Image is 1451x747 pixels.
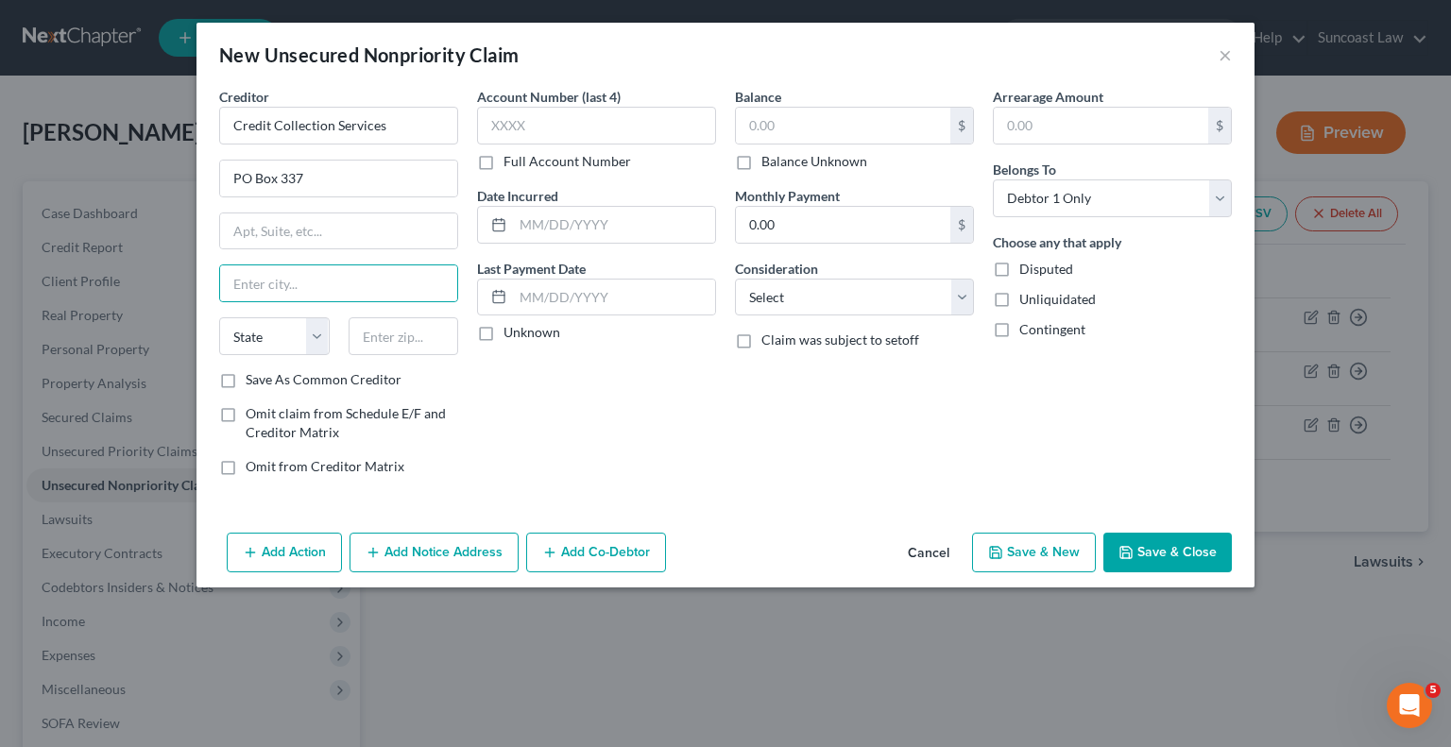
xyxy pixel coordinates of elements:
button: Gif picker [60,603,75,618]
div: New Unsecured Nonpriority Claim [219,42,519,68]
label: Save As Common Creditor [246,370,401,389]
label: Balance Unknown [761,152,867,171]
input: 0.00 [736,108,950,144]
button: go back [12,8,48,43]
input: MM/DD/YYYY [513,207,715,243]
div: $ [950,108,973,144]
img: Profile image for James [54,10,84,41]
span: Omit claim from Schedule E/F and Creditor Matrix [246,405,446,440]
div: Hi [PERSON_NAME]! I want to make sure I am following you. Are you asking how you would upload thi... [30,78,295,152]
button: Home [296,8,332,43]
p: Active 45m ago [92,24,188,42]
button: Save & Close [1103,533,1232,572]
h1: [PERSON_NAME] [92,9,214,24]
span: Claim was subject to setoff [761,331,919,348]
input: Search creditor by name... [219,107,458,144]
div: Close [332,8,366,42]
div: Hi [PERSON_NAME]! I want to make sure I am following you. Are you asking how you would upload thi... [15,67,310,163]
label: Date Incurred [477,186,558,206]
button: Upload attachment [90,603,105,618]
div: no i am asking how both certificates get filed into pacer through next chapter if they are under ... [68,179,363,276]
input: XXXX [477,107,716,144]
label: Arrearage Amount [993,87,1103,107]
iframe: Intercom live chat [1387,683,1432,728]
div: Shelley says… [15,179,363,291]
div: James says… [15,291,363,689]
label: Account Number (last 4) [477,87,621,107]
label: Balance [735,87,781,107]
div: $ [1208,108,1231,144]
button: Cancel [893,535,964,572]
input: Enter zip... [349,317,459,355]
input: Enter address... [220,161,457,196]
span: Unliquidated [1019,291,1096,307]
button: Add Notice Address [350,533,519,572]
div: $ [950,207,973,243]
button: Save & New [972,533,1096,572]
label: Unknown [504,323,560,342]
span: Creditor [219,89,269,105]
button: Emoji picker [29,603,44,618]
span: Contingent [1019,321,1085,337]
input: 0.00 [736,207,950,243]
input: Apt, Suite, etc... [220,213,457,249]
input: Enter city... [220,265,457,301]
span: Disputed [1019,261,1073,277]
label: Monthly Payment [735,186,840,206]
button: Add Co-Debtor [526,533,666,572]
button: Send a message… [324,595,354,625]
div: Hi [PERSON_NAME]! Normally, with our system, we will automatically combine the PDFs for you on th... [15,291,310,674]
label: Consideration [735,259,818,279]
span: 5 [1425,683,1441,698]
span: Omit from Creditor Matrix [246,458,404,474]
label: Full Account Number [504,152,631,171]
div: Hi [PERSON_NAME]! Normally, with our system, we will automatically combine the PDFs for you on th... [30,302,295,580]
textarea: Message… [16,563,362,595]
label: Choose any that apply [993,232,1121,252]
button: × [1219,43,1232,66]
input: 0.00 [994,108,1208,144]
div: no i am asking how both certificates get filed into pacer through next chapter if they are under ... [83,191,348,264]
span: Belongs To [993,161,1056,178]
button: Add Action [227,533,342,572]
input: MM/DD/YYYY [513,280,715,315]
div: James says… [15,67,363,178]
label: Last Payment Date [477,259,586,279]
button: Start recording [120,603,135,618]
